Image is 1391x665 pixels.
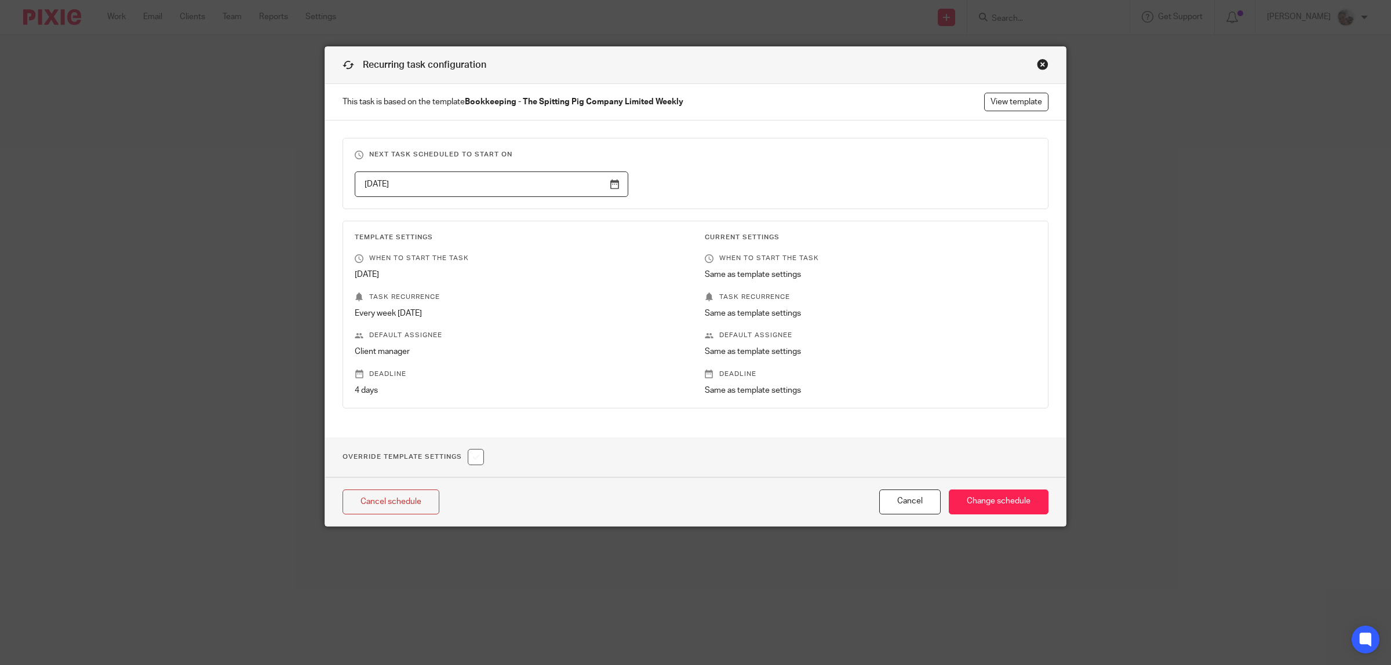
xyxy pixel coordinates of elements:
[355,293,686,302] p: Task recurrence
[355,254,686,263] p: When to start the task
[705,346,1036,357] p: Same as template settings
[343,96,683,108] span: This task is based on the template
[705,269,1036,280] p: Same as template settings
[1037,59,1048,70] div: Close this dialog window
[705,370,1036,379] p: Deadline
[465,98,683,106] strong: Bookkeeping - The Spitting Pig Company Limited Weekly
[355,346,686,357] p: Client manager
[355,233,686,242] h3: Template Settings
[343,449,484,465] h1: Override Template Settings
[879,489,941,514] button: Cancel
[355,331,686,340] p: Default assignee
[705,385,1036,396] p: Same as template settings
[355,150,1036,159] h3: Next task scheduled to start on
[705,233,1036,242] h3: Current Settings
[343,59,486,72] h1: Recurring task configuration
[355,370,686,379] p: Deadline
[984,93,1048,111] a: View template
[343,489,439,514] a: Cancel schedule
[705,331,1036,340] p: Default assignee
[355,385,686,396] p: 4 days
[949,489,1048,514] input: Change schedule
[705,293,1036,302] p: Task recurrence
[705,254,1036,263] p: When to start the task
[355,269,686,280] p: [DATE]
[705,308,1036,319] p: Same as template settings
[355,308,686,319] p: Every week [DATE]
